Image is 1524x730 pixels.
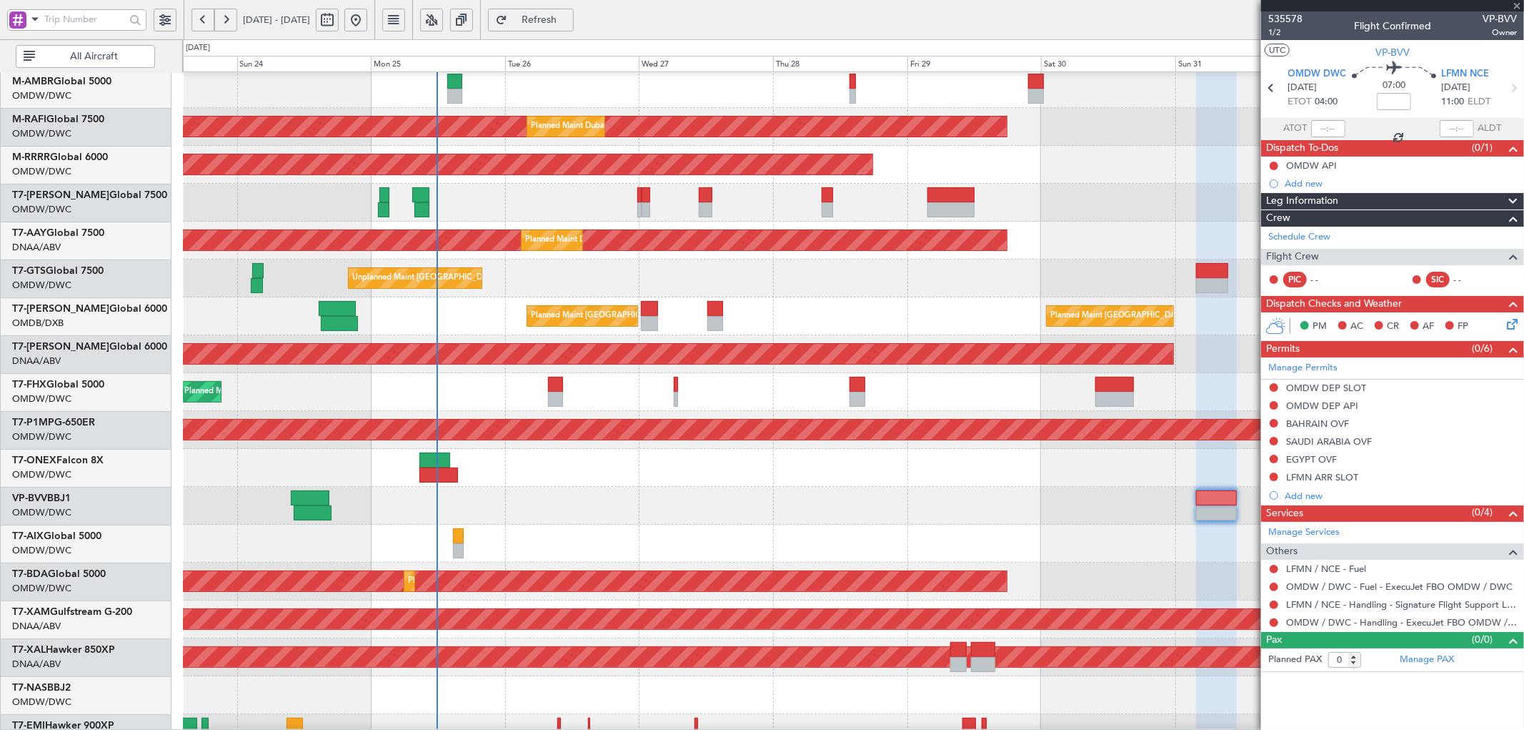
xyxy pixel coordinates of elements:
[16,45,155,68] button: All Aircraft
[1266,210,1290,227] span: Crew
[12,165,71,178] a: OMDW/DWC
[38,51,150,61] span: All Aircraft
[1473,632,1493,647] span: (0/0)
[12,266,46,276] span: T7-GTS
[907,56,1042,73] div: Fri 29
[1266,341,1300,357] span: Permits
[12,455,104,465] a: T7-ONEXFalcon 8X
[1286,581,1513,593] a: OMDW / DWC - Fuel - ExecuJet FBO OMDW / DWC
[1268,230,1330,245] a: Schedule Crew
[1175,56,1310,73] div: Sun 31
[12,241,61,254] a: DNAA/ABV
[12,77,111,87] a: M-AMBRGlobal 5000
[12,569,106,579] a: T7-BDAGlobal 5000
[1478,122,1501,136] span: ALDT
[531,305,770,327] div: Planned Maint [GEOGRAPHIC_DATA] ([GEOGRAPHIC_DATA] Intl)
[12,645,115,655] a: T7-XALHawker 850XP
[12,569,48,579] span: T7-BDA
[12,430,71,443] a: OMDW/DWC
[505,56,639,73] div: Tue 26
[1286,400,1358,412] div: OMDW DEP API
[773,56,907,73] div: Thu 28
[12,114,46,124] span: M-RAFI
[1285,177,1517,189] div: Add new
[1266,632,1282,648] span: Pax
[1310,273,1343,286] div: - -
[1266,140,1338,157] span: Dispatch To-Dos
[12,152,50,162] span: M-RRRR
[12,190,167,200] a: T7-[PERSON_NAME]Global 7500
[12,607,132,617] a: T7-XAMGulfstream G-200
[12,531,101,541] a: T7-AIXGlobal 5000
[12,418,95,428] a: T7-P1MPG-650ER
[1286,563,1366,575] a: LFMN / NCE - Fuel
[1441,67,1489,82] span: LFMN NCE
[12,620,61,633] a: DNAA/ABV
[12,304,109,314] span: T7-[PERSON_NAME]
[1286,382,1366,394] div: OMDW DEP SLOT
[12,506,71,519] a: OMDW/DWC
[531,116,672,137] div: Planned Maint Dubai (Al Maktoum Intl)
[44,9,125,30] input: Trip Number
[12,658,61,671] a: DNAA/ABV
[1483,11,1517,26] span: VP-BVV
[12,493,47,503] span: VP-BVV
[1286,418,1349,430] div: BAHRAIN OVF
[408,571,549,592] div: Planned Maint Dubai (Al Maktoum Intl)
[1050,305,1289,327] div: Planned Maint [GEOGRAPHIC_DATA] ([GEOGRAPHIC_DATA] Intl)
[1423,320,1434,334] span: AF
[1288,81,1318,95] span: [DATE]
[12,77,54,87] span: M-AMBR
[184,381,409,403] div: Planned Maint [GEOGRAPHIC_DATA] ([GEOGRAPHIC_DATA])
[1468,95,1490,109] span: ELDT
[12,89,71,102] a: OMDW/DWC
[12,455,56,465] span: T7-ONEX
[12,544,71,557] a: OMDW/DWC
[12,152,108,162] a: M-RRRRGlobal 6000
[12,342,109,352] span: T7-[PERSON_NAME]
[12,645,46,655] span: T7-XAL
[12,317,64,330] a: OMDB/DXB
[1441,95,1464,109] span: 11:00
[12,683,71,693] a: T7-NASBBJ2
[1266,249,1319,265] span: Flight Crew
[12,468,71,481] a: OMDW/DWC
[12,228,46,238] span: T7-AAY
[12,203,71,216] a: OMDW/DWC
[12,393,71,405] a: OMDW/DWC
[1286,435,1372,448] div: SAUDI ARABIA OVF
[488,9,574,31] button: Refresh
[12,696,71,709] a: OMDW/DWC
[12,266,104,276] a: T7-GTSGlobal 7500
[1268,526,1340,540] a: Manage Services
[1453,273,1485,286] div: - -
[1473,341,1493,356] span: (0/6)
[12,190,109,200] span: T7-[PERSON_NAME]
[1266,296,1402,312] span: Dispatch Checks and Weather
[1266,505,1303,522] span: Services
[1458,320,1468,334] span: FP
[1288,67,1347,82] span: OMDW DWC
[1473,505,1493,520] span: (0/4)
[12,380,46,390] span: T7-FHX
[1266,543,1298,560] span: Others
[12,342,167,352] a: T7-[PERSON_NAME]Global 6000
[1286,159,1337,172] div: OMDW API
[1383,79,1405,93] span: 07:00
[12,493,71,503] a: VP-BVVBBJ1
[1266,193,1338,209] span: Leg Information
[1265,44,1290,56] button: UTC
[1350,320,1363,334] span: AC
[186,42,210,54] div: [DATE]
[12,582,71,595] a: OMDW/DWC
[1483,26,1517,39] span: Owner
[1268,361,1338,375] a: Manage Permits
[1283,272,1307,287] div: PIC
[1354,19,1431,34] div: Flight Confirmed
[12,380,104,390] a: T7-FHXGlobal 5000
[12,355,61,368] a: DNAA/ABV
[1426,272,1450,287] div: SIC
[1286,598,1517,611] a: LFMN / NCE - Handling - Signature Flight Support LFMN / NCE
[1315,95,1338,109] span: 04:00
[1286,471,1358,483] div: LFMN ARR SLOT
